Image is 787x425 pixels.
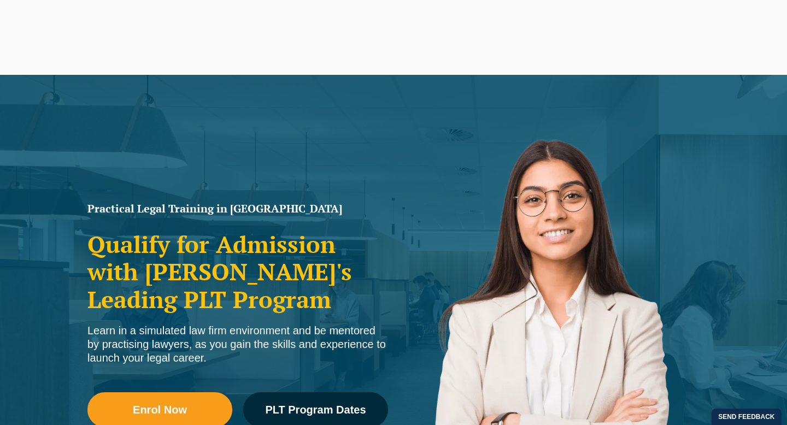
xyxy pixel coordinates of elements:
[265,404,366,415] span: PLT Program Dates
[87,324,388,365] div: Learn in a simulated law firm environment and be mentored by practising lawyers, as you gain the ...
[87,231,388,313] h2: Qualify for Admission with [PERSON_NAME]'s Leading PLT Program
[133,404,187,415] span: Enrol Now
[87,203,388,214] h1: Practical Legal Training in [GEOGRAPHIC_DATA]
